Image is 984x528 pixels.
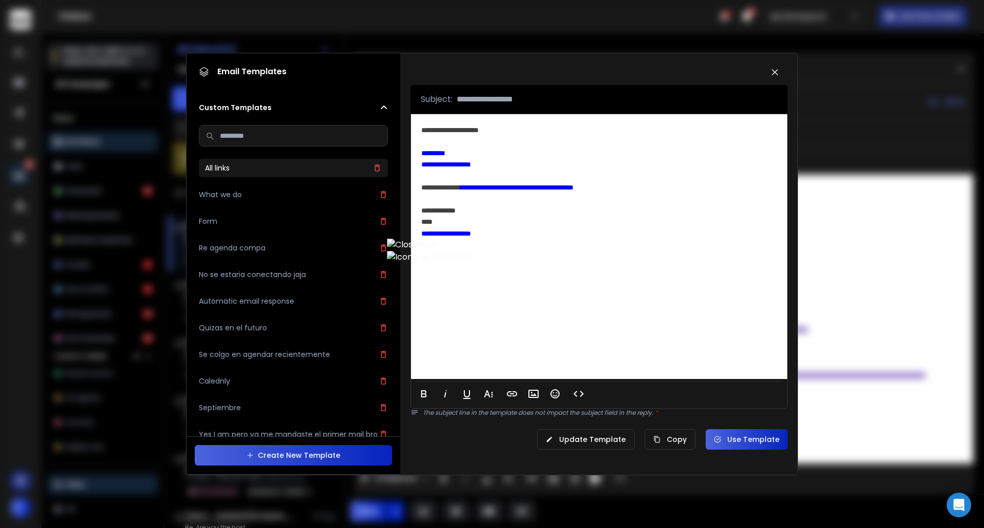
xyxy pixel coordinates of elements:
button: Update Template [537,429,634,450]
h3: Yes I am pero ya me mandaste el primer mail bro [199,429,378,439]
button: Insert Link (Ctrl+K) [502,384,522,404]
button: Use Template [706,429,788,450]
button: Insert Image (Ctrl+P) [524,384,543,404]
button: Italic (Ctrl+I) [436,384,455,404]
button: More Text [479,384,498,404]
button: Code View [569,384,588,404]
button: Underline (Ctrl+U) [457,384,477,404]
p: The subject line in the template does not impact the subject field in the [423,409,788,417]
img: Icono de micrófono [387,251,474,263]
div: Open Intercom Messenger [947,493,971,517]
span: reply. [637,408,658,417]
button: Emoticons [545,384,565,404]
button: Bold (Ctrl+B) [414,384,434,404]
button: Create New Template [195,445,392,466]
p: Subject: [421,93,453,105]
img: Close icon [387,239,474,251]
button: Copy [645,429,695,450]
